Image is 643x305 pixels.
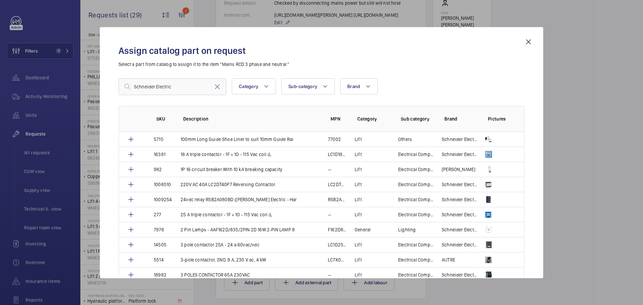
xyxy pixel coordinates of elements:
input: Find a part [119,78,226,95]
p: 5715 [154,136,163,143]
p: Electrical Component [398,166,434,173]
p: Select a part from catalog to assign it to the item "Mains RCD 3 phase and neutral " [119,61,524,68]
p: 982 [154,166,162,173]
p: Pictures [488,116,511,122]
p: LC2DT40P7 [328,181,347,188]
img: lcdwG98fXYY0AACy9jPBIpcZEkOEAy9ZN8EvqnJ8wtBlISMk.png [485,136,492,143]
p: General [355,226,370,233]
p: 277 [154,211,161,218]
span: Brand [347,84,360,89]
span: Sub-category [288,84,317,89]
img: 9Y6k_D38I3sjoe8_bTXcA3aamTiDmYUV99cLDooOrgAovNPp.png [485,241,492,248]
p: Schneider Electric [442,226,477,233]
p: SKU [156,116,172,122]
img: _wFy90in0GfaA5r_LxjV3Qkc3uLZrljXQ7aSYC9vKacTDAcd.png [485,151,492,158]
p: Schneider Electric [442,136,477,143]
img: DdxJmIfMhqpCrYc2F4EYHlOe1ZF4cC9C645z9rAjAYcdqBV0.png [485,226,492,233]
p: Lift [355,211,362,218]
p: Schneider Electric [442,151,477,158]
p: LC7K0910M7 [328,256,347,263]
p: 18982 [154,272,166,278]
p: Schneider Electric [442,272,477,278]
p: 5514 [154,256,164,263]
p: 220V AC 40A LC2DT40P7 Reversing Contactor [181,181,275,188]
p: Sub category [401,116,434,122]
p: 100mm Long Guide Shoe Liner to suit 10mm Guide Rai [181,136,293,143]
button: Category [232,78,276,94]
p: 14505 [154,241,166,248]
p: LC1D25BNE [328,241,347,248]
p: F162D835 [328,226,347,233]
p: 24vdc relay RSB2A080BD ([PERSON_NAME] Electric - Har [181,196,297,203]
p: Lift [355,181,362,188]
p: Electrical Component [398,211,434,218]
p: Schneider Electric [442,181,477,188]
p: AUTRE [442,256,455,263]
p: 3-pole contactor, 3NO, 9 A, 230 V ac, 4 kW [181,256,266,263]
img: c8iIStJTKRnagvKQnId3pMcLykY3cDSrTUNAA__YAB8FvKD4.png [485,181,492,188]
p: RSB2A080BD [328,196,347,203]
img: 7AifFLxUUMtb1IbISnJ3BeYLcPhJxxYzMgnNw6Hi3sbX82q5.png [485,211,492,218]
p: Lift [355,151,362,158]
p: Brand [444,116,477,122]
img: kGCSIBJ0mLHPmpLGJgEATmRvobpCBClykmN-mr6owCeRM-G1.png [485,166,492,173]
p: 2 Pin Lamps - AAF162D/835/2PIN 2D 16W 2-PIN LAMP 8 [181,226,295,233]
p: 1009254 [154,196,172,203]
p: Electrical Component [398,196,434,203]
p: 25 A triple contactor - 1F + 1O - 115 Vac coil (L [181,211,272,218]
p: Electrical Component [398,181,434,188]
p: [PERSON_NAME] [442,166,475,173]
p: 1P 16 circuit breaker With 10 kA breaking capacity [181,166,282,173]
p: Electrical Component [398,256,434,263]
img: ZPnEipiuCQE9mgH_W14oPY8qXNYLn7gRPLY4hBnl86YQnIcN.png [485,196,492,203]
p: 7976 [154,226,164,233]
p: Lift [355,272,362,278]
p: Lift [355,166,362,173]
h2: Assign catalog part on request [119,45,524,57]
p: 16381 [154,151,165,158]
img: ZIorRQN8u_l81Tklaee83wykEQUNCweXRFDzEI0Ixfhm0tJv.png [485,272,492,278]
p: -- [328,211,331,218]
img: XkEterH-0uBjy-gkSrx1xyalHd6n5lV5kEPb6Z4S7CrK7kXE.jpeg [485,256,492,263]
p: Description [183,116,320,122]
button: Brand [340,78,378,94]
p: LC1D18FE7 [328,151,347,158]
p: 3 POLES CONTACTOR 65A 230VAC [181,272,250,278]
p: Lift [355,256,362,263]
p: -- [328,166,331,173]
p: Category [357,116,390,122]
p: Schneider Electric [442,211,477,218]
p: 1008510 [154,181,171,188]
p: Electrical Component [398,272,434,278]
p: Schneider Electric [442,196,477,203]
p: Schneider Electric [442,241,477,248]
p: Electrical Component [398,151,434,158]
p: Lift [355,136,362,143]
p: Electrical Component [398,241,434,248]
p: Lighting [398,226,416,233]
p: 77002 [328,136,341,143]
button: Sub-category [281,78,335,94]
p: Lift [355,196,362,203]
p: 3 pole contactor 25A - 24 a 60vac/vdc [181,241,260,248]
p: Lift [355,241,362,248]
p: Others [398,136,412,143]
p: 18 A triple contactor - 1F + 1O - 115 Vac coil (L [181,151,271,158]
p: -- [328,272,331,278]
span: Category [239,84,258,89]
p: MPN [331,116,347,122]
